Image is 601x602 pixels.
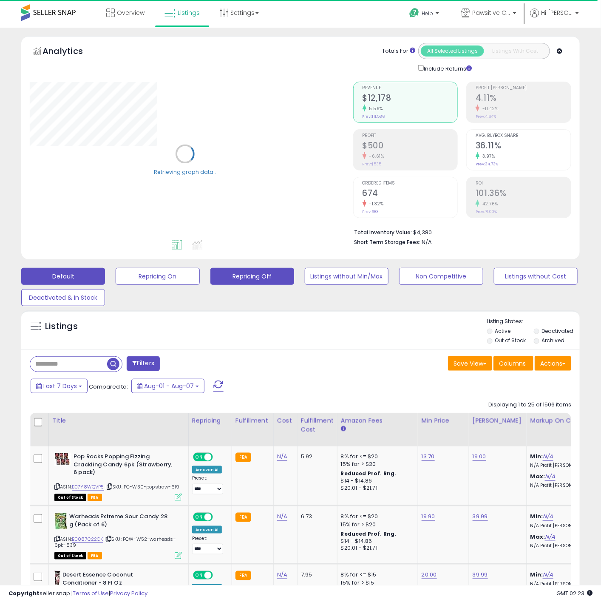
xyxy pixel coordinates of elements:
[530,533,545,541] b: Max:
[495,327,510,335] label: Active
[72,536,103,543] a: B0087C22OK
[235,513,251,522] small: FBA
[363,86,458,91] span: Revenue
[448,356,492,371] button: Save View
[72,483,104,491] a: B07Y8WQVP5
[341,530,397,537] b: Reduced Prof. Rng.
[116,268,199,285] button: Repricing On
[73,589,109,597] a: Terms of Use
[530,9,579,28] a: Hi [PERSON_NAME]
[472,9,510,17] span: Pawsitive Catitude CA
[54,494,86,501] span: All listings that are currently out of stock and unavailable for purchase on Amazon
[363,141,458,152] h2: $500
[366,105,383,112] small: 5.56%
[105,483,179,490] span: | SKU: PC-W30-popstraw-619
[43,45,99,59] h5: Analytics
[473,416,523,425] div: [PERSON_NAME]
[422,416,465,425] div: Min Price
[341,513,411,520] div: 8% for <= $20
[366,201,384,207] small: -1.32%
[341,416,414,425] div: Amazon Fees
[354,229,412,236] b: Total Inventory Value:
[192,526,222,534] div: Amazon AI
[422,238,432,246] span: N/A
[301,513,331,520] div: 6.73
[341,425,346,433] small: Amazon Fees.
[192,536,225,555] div: Preset:
[354,227,565,237] li: $4,380
[210,268,294,285] button: Repricing Off
[479,153,495,159] small: 3.97%
[363,162,382,167] small: Prev: $535
[422,512,435,521] a: 19.90
[488,401,571,409] div: Displaying 1 to 25 of 1506 items
[9,589,40,597] strong: Copyright
[476,133,571,138] span: Avg. Buybox Share
[54,453,182,500] div: ASIN:
[277,452,287,461] a: N/A
[74,453,177,479] b: Pop Rocks Popping Fizzing Crackling Candy 6pk (Strawberry, 6 pack)
[530,543,601,549] p: N/A Profit [PERSON_NAME]
[52,416,185,425] div: Title
[354,239,421,246] b: Short Term Storage Fees:
[21,268,105,285] button: Default
[341,571,411,579] div: 8% for <= $15
[43,382,77,390] span: Last 7 Days
[235,571,251,580] small: FBA
[476,181,571,186] span: ROI
[178,9,200,17] span: Listings
[127,356,160,371] button: Filters
[403,1,448,28] a: Help
[530,463,601,469] p: N/A Profit [PERSON_NAME]
[54,571,60,588] img: 41ASm1mBDUS._SL40_.jpg
[301,416,334,434] div: Fulfillment Cost
[363,93,458,105] h2: $12,178
[341,538,411,545] div: $14 - $14.86
[277,571,287,579] a: N/A
[409,8,420,18] i: Get Help
[494,268,578,285] button: Listings without Cost
[45,321,78,332] h5: Listings
[421,45,484,57] button: All Selected Listings
[341,460,411,468] div: 15% for > $20
[363,188,458,200] h2: 674
[530,452,543,460] b: Min:
[301,453,331,460] div: 5.92
[541,327,573,335] label: Deactivated
[21,289,105,306] button: Deactivated & In Stock
[69,513,173,531] b: Warheads Extreme Sour Candy 28 g (Pack of 6)
[192,475,225,494] div: Preset:
[131,379,204,393] button: Aug-01 - Aug-07
[363,209,379,214] small: Prev: 683
[54,536,176,548] span: | SKU: PCW-W52-warheads-6pk-839
[556,589,592,597] span: 2025-08-15 02:23 GMT
[495,337,526,344] label: Out of Stock
[543,452,553,461] a: N/A
[88,494,102,501] span: FBA
[543,512,553,521] a: N/A
[212,454,225,461] span: OFF
[192,584,222,592] div: Amazon AI
[476,188,571,200] h2: 101.36%
[493,356,533,371] button: Columns
[484,45,547,57] button: Listings With Cost
[341,579,411,587] div: 15% for > $15
[382,47,415,55] div: Totals For
[341,470,397,477] b: Reduced Prof. Rng.
[545,472,555,481] a: N/A
[363,133,458,138] span: Profit
[487,318,580,326] p: Listing States:
[212,572,225,579] span: OFF
[117,9,145,17] span: Overview
[341,485,411,492] div: $20.01 - $21.71
[473,512,488,521] a: 39.99
[476,86,571,91] span: Profit [PERSON_NAME]
[31,379,88,393] button: Last 7 Days
[479,201,498,207] small: 42.76%
[476,141,571,152] h2: 36.11%
[341,453,411,460] div: 8% for <= $20
[277,512,287,521] a: N/A
[366,153,384,159] small: -6.61%
[305,268,388,285] button: Listings without Min/Max
[110,589,147,597] a: Privacy Policy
